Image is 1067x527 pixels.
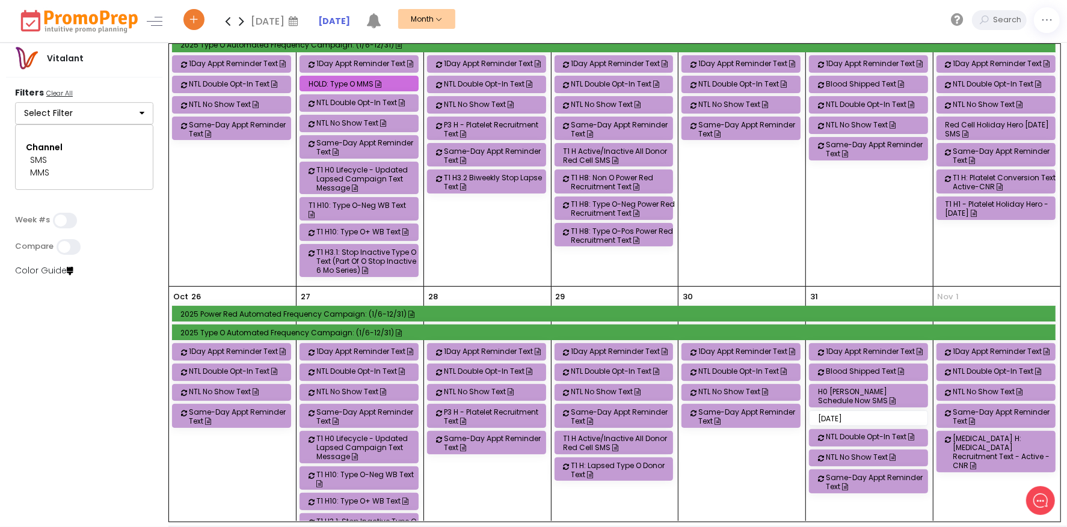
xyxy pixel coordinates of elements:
[444,347,549,356] div: 1Day Appt Reminder Text
[571,227,676,245] div: T1 H8: Type O-Pos Power Red Recruitment Text
[571,461,676,479] div: T1 H: Lapsed Type O Donor Text
[1026,486,1055,515] iframe: gist-messenger-bubble-iframe
[826,367,930,376] div: Blood Shipped Text
[38,52,92,65] div: Vitalant
[15,215,50,225] label: Week #s
[564,147,668,165] div: T1 H Active/Inactive All Donor Red Cell SMS
[938,291,953,303] span: Nov
[818,414,923,423] div: [DATE]
[428,291,438,303] p: 28
[316,367,421,376] div: NTL Double Opt-In Text
[826,120,930,129] div: NTL No Show Text
[946,200,1051,218] div: T1 H1 - Platelet Holiday Hero - [DATE]
[301,291,310,303] p: 27
[316,347,421,356] div: 1Day Appt Reminder Text
[189,120,294,138] div: Same-Day Appt Reminder Text
[189,407,294,425] div: Same-Day Appt Reminder Text
[810,291,818,303] p: 31
[826,100,930,109] div: NTL Double Opt-In Text
[826,140,930,158] div: Same-Day Appt Reminder Text
[316,248,421,275] div: T1 H3.1: Stop Inactive Type O Text (Part of O Stop Inactive 6 mo Series)
[826,473,930,491] div: Same-Day Appt Reminder Text
[953,407,1059,425] div: Same-Day Appt Reminder Text
[953,59,1059,68] div: 1Day Appt Reminder Text
[189,367,294,376] div: NTL Double Opt-In Text
[309,79,413,88] div: HOLD: Type O MMS
[571,387,676,396] div: NTL No Show Text
[189,387,294,396] div: NTL No Show Text
[251,12,302,30] div: [DATE]
[444,100,549,109] div: NTL No Show Text
[46,88,73,98] u: Clear All
[953,347,1059,356] div: 1Day Appt Reminder Text
[564,434,668,452] div: T1 H Active/Inactive All Donor Red Cell SMS
[316,59,421,68] div: 1Day Appt Reminder Text
[826,347,930,356] div: 1Day Appt Reminder Text
[316,387,421,396] div: NTL No Show Text
[316,227,421,236] div: T1 H10: Type O+ WB Text
[698,367,803,376] div: NTL Double Opt-In Text
[398,9,455,29] button: Month
[173,291,188,303] p: Oct
[18,58,223,78] h1: Hello [PERSON_NAME]!
[953,367,1059,376] div: NTL Double Opt-In Text
[318,15,350,28] a: [DATE]
[571,79,676,88] div: NTL Double Opt-In Text
[444,147,549,165] div: Same-Day Appt Reminder Text
[26,141,143,154] div: Channel
[316,165,421,192] div: T1 H0 Lifecycle - Updated Lapsed Campaign Text Message
[316,470,421,488] div: T1 H10: Type O-neg WB Text
[956,291,959,303] p: 1
[15,242,54,251] label: Compare
[316,434,421,461] div: T1 H0 Lifecycle - Updated Lapsed Campaign Text Message
[180,40,1051,49] div: 2025 Type O Automated Frequency Campaign: (1/6-12/31)
[953,147,1059,165] div: Same-Day Appt Reminder Text
[444,120,549,138] div: P3 H - Platelet Recruitment Text
[316,407,421,425] div: Same-Day Appt Reminder Text
[571,120,676,138] div: Same-Day Appt Reminder Text
[444,367,549,376] div: NTL Double Opt-In Text
[698,407,803,425] div: Same-Day Appt Reminder Text
[15,264,73,276] a: Color Guide
[953,100,1059,109] div: NTL No Show Text
[571,59,676,68] div: 1Day Appt Reminder Text
[444,79,549,88] div: NTL Double Opt-In Text
[571,347,676,356] div: 1Day Appt Reminder Text
[444,173,549,191] div: T1 H3.2 Biweekly Stop Lapse Text
[953,434,1059,470] div: [MEDICAL_DATA] H: [MEDICAL_DATA] Recruitment Text - Active - CNR
[444,387,549,396] div: NTL No Show Text
[100,420,152,428] span: We run on Gist
[316,138,421,156] div: Same-Day Appt Reminder Text
[953,79,1059,88] div: NTL Double Opt-In Text
[15,102,153,125] button: Select Filter
[78,128,144,138] span: New conversation
[571,367,676,376] div: NTL Double Opt-In Text
[953,387,1059,396] div: NTL No Show Text
[191,291,201,303] p: 26
[946,120,1051,138] div: Red Cell Holiday Hero [DATE] SMS
[698,100,803,109] div: NTL No Show Text
[698,59,803,68] div: 1Day Appt Reminder Text
[444,407,549,425] div: P3 H - Platelet Recruitment Text
[189,347,294,356] div: 1Day Appt Reminder Text
[19,121,222,145] button: New conversation
[316,118,421,127] div: NTL No Show Text
[698,347,803,356] div: 1Day Appt Reminder Text
[683,291,693,303] p: 30
[826,452,930,462] div: NTL No Show Text
[318,15,350,27] strong: [DATE]
[180,328,1051,337] div: 2025 Type O Automated Frequency Campaign: (1/6-12/31)
[18,80,223,99] h2: What can we do to help?
[818,387,923,405] div: H0 [PERSON_NAME] Schedule Now SMS
[571,200,676,218] div: T1 H8: Type O-Neg Power Red Recruitment Text
[316,496,421,505] div: T1 H10: Type O+ WB Text
[316,98,421,107] div: NTL Double Opt-In Text
[14,46,38,70] img: vitalantlogo.png
[698,387,803,396] div: NTL No Show Text
[189,100,294,109] div: NTL No Show Text
[30,154,138,166] div: SMS
[826,432,930,441] div: NTL Double Opt-In Text
[571,173,676,191] div: T1 H8: Non O Power Red Recruitment Text
[444,434,549,452] div: Same-Day Appt Reminder Text
[15,87,44,99] strong: Filters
